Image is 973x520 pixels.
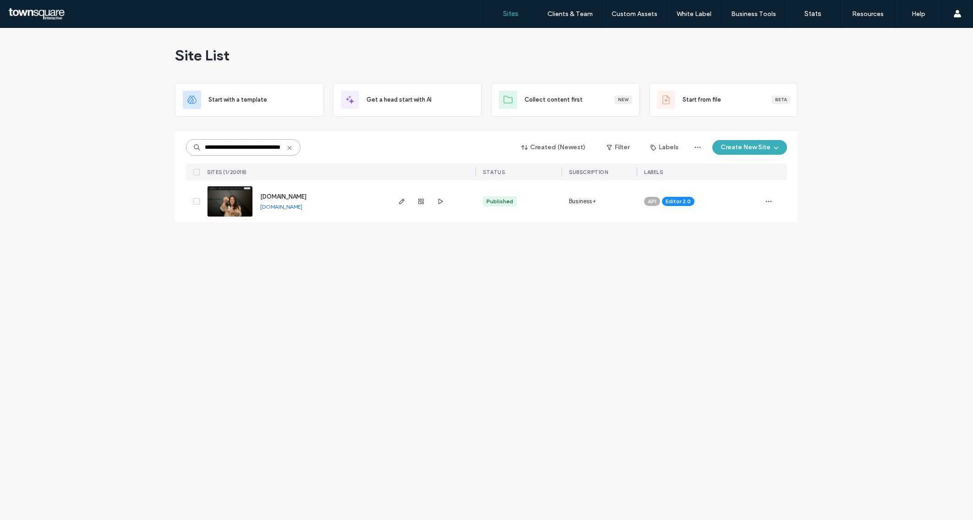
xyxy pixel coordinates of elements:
div: Collect content firstNew [491,83,640,117]
button: Filter [597,140,639,155]
span: STATUS [483,169,505,175]
label: Business Tools [731,10,776,18]
label: Resources [852,10,884,18]
span: Help [21,6,39,15]
div: Start with a template [175,83,324,117]
a: [DOMAIN_NAME] [260,203,302,210]
button: Create New Site [712,140,787,155]
span: Get a head start with AI [366,95,432,104]
span: Editor 2.0 [666,197,691,206]
div: Beta [771,96,790,104]
a: [DOMAIN_NAME] [260,193,306,200]
span: Site List [175,46,230,65]
div: Start from fileBeta [649,83,798,117]
div: Published [486,197,513,206]
label: Sites [503,10,519,18]
label: Help [912,10,925,18]
span: LABELS [644,169,663,175]
span: SITES (1/20018) [207,169,247,175]
button: Created (Newest) [514,140,594,155]
span: Collect content first [525,95,583,104]
span: Business+ [569,197,596,206]
label: White Label [677,10,711,18]
span: Start from file [683,95,721,104]
label: Clients & Team [547,10,593,18]
button: Labels [642,140,687,155]
label: Custom Assets [612,10,657,18]
span: SUBSCRIPTION [569,169,608,175]
span: Start with a template [208,95,267,104]
label: Stats [804,10,821,18]
div: New [614,96,632,104]
span: API [648,197,656,206]
div: Get a head start with AI [333,83,482,117]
